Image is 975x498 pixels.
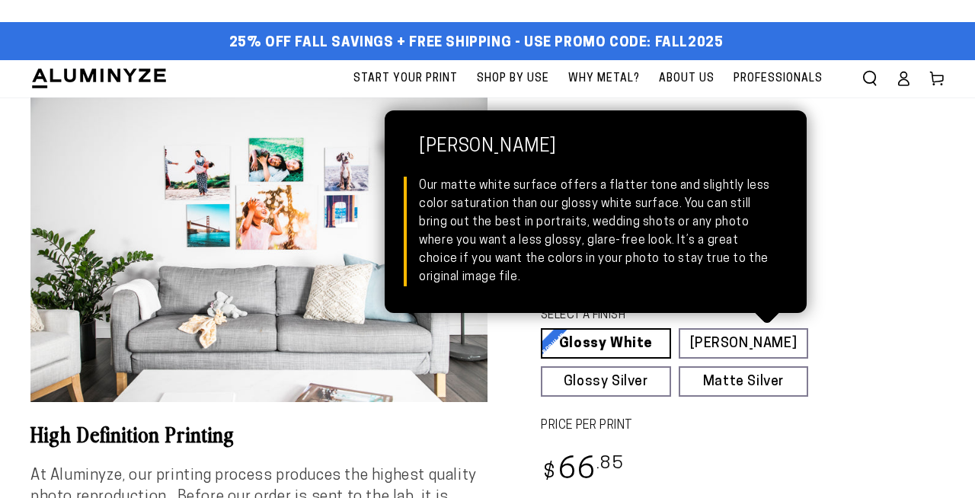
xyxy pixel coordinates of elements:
[541,366,671,397] a: Glossy Silver
[659,69,714,88] span: About Us
[346,60,465,97] a: Start Your Print
[541,308,777,324] legend: SELECT A FINISH
[568,69,640,88] span: Why Metal?
[477,69,549,88] span: Shop By Use
[561,60,647,97] a: Why Metal?
[543,463,556,484] span: $
[419,137,772,177] strong: [PERSON_NAME]
[541,328,671,359] a: Glossy White
[353,69,458,88] span: Start Your Print
[679,328,809,359] a: [PERSON_NAME]
[726,60,830,97] a: Professionals
[30,97,487,402] media-gallery: Gallery Viewer
[541,417,945,435] label: PRICE PER PRINT
[229,35,724,52] span: 25% off FALL Savings + Free Shipping - Use Promo Code: FALL2025
[30,67,168,90] img: Aluminyze
[651,60,722,97] a: About Us
[679,366,809,397] a: Matte Silver
[734,69,823,88] span: Professionals
[30,419,235,448] b: High Definition Printing
[469,60,557,97] a: Shop By Use
[541,456,624,486] bdi: 66
[853,62,887,95] summary: Search our site
[419,177,772,286] div: Our matte white surface offers a flatter tone and slightly less color saturation than our glossy ...
[596,455,624,473] sup: .85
